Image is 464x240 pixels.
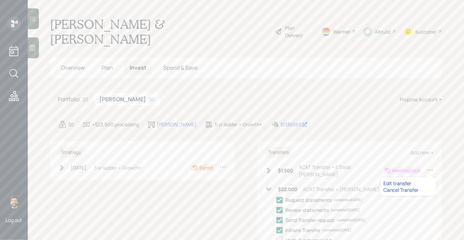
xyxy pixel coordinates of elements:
div: [PERSON_NAME] [157,121,197,128]
h6: Strategy [58,147,84,158]
div: Signed [199,165,213,171]
h1: [PERSON_NAME] & [PERSON_NAME] [50,17,269,46]
div: [DATE] [71,164,86,171]
div: $0 [149,96,155,103]
div: Request statements [285,196,332,204]
div: Plan Delivery [285,24,313,39]
div: ACAT Transfer • [PERSON_NAME] [303,186,379,193]
h5: Portfolio [58,96,80,103]
img: eric-schwartz-headshot.png [7,195,21,208]
div: completed [DATE] [323,228,351,233]
div: $0 [68,121,74,128]
div: 5 yr ladder • Growth+ [94,164,142,171]
div: +$23,500 processing [92,121,139,128]
div: Cancel Transfer [383,187,433,193]
span: Plan [101,64,113,71]
div: completed [DATE] [337,217,365,223]
div: Initiate Transfer [285,226,321,234]
div: Review statements [285,206,329,214]
div: Edit transfer [383,180,433,187]
div: Kustomer [415,28,437,35]
h6: Transfers [265,147,292,158]
span: Overview [61,64,85,71]
h5: [PERSON_NAME] [99,96,146,103]
div: Warmer [333,28,350,35]
div: 5 yr ladder • Growth+ [215,121,262,128]
div: completed [DATE] [331,207,359,213]
h6: $1,500 [278,168,293,174]
div: ACAT Transfer • ETrade [PERSON_NAME] [299,163,384,178]
h6: $22,000 [278,187,297,192]
div: Add new + [411,149,433,156]
div: completed [DATE] [334,197,362,203]
span: Invest [130,64,147,71]
span: Spend & Save [163,64,198,71]
div: Altruist [375,28,391,35]
div: Awaiting Docs [392,168,420,174]
div: 10136565 [280,121,308,128]
div: Send Transfer request [285,216,335,224]
div: Log out [6,217,22,223]
div: $0 [82,96,88,103]
div: Propose Account + [400,96,442,103]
